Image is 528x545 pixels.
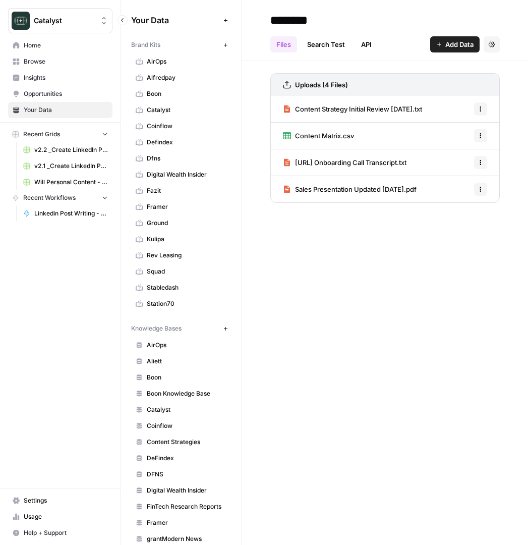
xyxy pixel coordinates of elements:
[131,337,231,353] a: AirOps
[131,450,231,466] a: DeFindex
[147,299,227,308] span: Station70
[283,149,406,176] a: [URL] Onboarding Call Transcript.txt
[147,138,227,147] span: Defindex
[147,373,227,382] span: Boon
[8,525,112,541] button: Help + Support
[147,219,227,228] span: Ground
[131,14,219,26] span: Your Data
[12,12,30,30] img: Catalyst Logo
[131,434,231,450] a: Content Strategies
[147,202,227,211] span: Framer
[131,402,231,418] a: Catalyst
[147,486,227,495] span: Digital Wealth Insider
[147,235,227,244] span: Kulipa
[131,482,231,499] a: Digital Wealth Insider
[131,86,231,102] a: Boon
[147,73,227,82] span: Alfredpay
[147,154,227,163] span: Dfns
[8,127,112,142] button: Recent Grids
[131,231,231,247] a: Kulipa
[24,512,108,521] span: Usage
[34,145,108,154] span: v2.2 _Create LinkedIn Posts from Template - powersteps Grid
[131,53,231,70] a: AirOps
[131,466,231,482] a: DFNS
[147,502,227,511] span: FinTech Research Reports
[131,369,231,386] a: Boon
[147,267,227,276] span: Squad
[131,102,231,118] a: Catalyst
[19,158,112,174] a: v2.1 _Create LinkedIn Posts from Template Grid
[283,74,348,96] a: Uploads (4 Files)
[295,184,417,194] span: Sales Presentation Updated [DATE].pdf
[295,80,348,90] h3: Uploads (4 Files)
[445,39,474,49] span: Add Data
[295,157,406,168] span: [URL] Onboarding Call Transcript.txt
[24,496,108,505] span: Settings
[131,215,231,231] a: Ground
[147,283,227,292] span: Stabledash
[131,353,231,369] a: Aliett
[34,16,95,26] span: Catalyst
[147,170,227,179] span: Digital Wealth Insider
[34,178,108,187] span: Will Personal Content - [DATE]
[24,41,108,50] span: Home
[131,199,231,215] a: Framer
[295,104,422,114] span: Content Strategy Initial Review [DATE].txt
[131,70,231,86] a: Alfredpay
[301,36,351,52] a: Search Test
[283,176,417,202] a: Sales Presentation Updated [DATE].pdf
[8,102,112,118] a: Your Data
[131,280,231,296] a: Stabledash
[147,389,227,398] span: Boon Knowledge Base
[8,53,112,70] a: Browse
[147,518,227,527] span: Framer
[147,57,227,66] span: AirOps
[131,386,231,402] a: Boon Knowledge Base
[147,89,227,98] span: Boon
[131,263,231,280] a: Squad
[147,357,227,366] span: Aliett
[23,193,76,202] span: Recent Workflows
[131,134,231,150] a: Defindex
[24,73,108,82] span: Insights
[24,89,108,98] span: Opportunities
[147,454,227,463] span: DeFindex
[131,324,182,333] span: Knowledge Bases
[8,190,112,205] button: Recent Workflows
[131,183,231,199] a: Fazit
[19,205,112,222] a: Linkedin Post Writing - [DATE]
[147,438,227,447] span: Content Strategies
[8,86,112,102] a: Opportunities
[19,142,112,158] a: v2.2 _Create LinkedIn Posts from Template - powersteps Grid
[131,40,160,49] span: Brand Kits
[147,186,227,195] span: Fazit
[131,118,231,134] a: Coinflow
[131,515,231,531] a: Framer
[8,509,112,525] a: Usage
[147,470,227,479] span: DFNS
[283,123,354,149] a: Content Matrix.csv
[34,209,108,218] span: Linkedin Post Writing - [DATE]
[131,167,231,183] a: Digital Wealth Insider
[147,534,227,543] span: grantModern News
[24,57,108,66] span: Browse
[131,499,231,515] a: FinTech Research Reports
[131,418,231,434] a: Coinflow
[19,174,112,190] a: Will Personal Content - [DATE]
[430,36,480,52] button: Add Data
[24,528,108,537] span: Help + Support
[147,251,227,260] span: Rev Leasing
[131,247,231,263] a: Rev Leasing
[270,36,297,52] a: Files
[131,296,231,312] a: Station70
[283,96,422,122] a: Content Strategy Initial Review [DATE].txt
[295,131,354,141] span: Content Matrix.csv
[147,105,227,115] span: Catalyst
[8,8,112,33] button: Workspace: Catalyst
[131,150,231,167] a: Dfns
[147,421,227,430] span: Coinflow
[355,36,378,52] a: API
[24,105,108,115] span: Your Data
[8,37,112,53] a: Home
[147,341,227,350] span: AirOps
